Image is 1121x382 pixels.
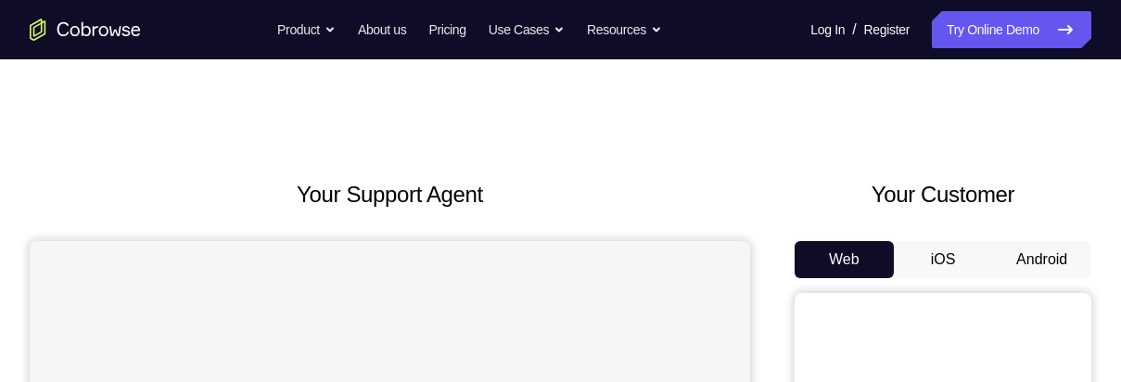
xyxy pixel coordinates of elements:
a: Go to the home page [30,19,141,41]
span: / [852,19,856,41]
a: Register [864,11,910,48]
a: Pricing [428,11,465,48]
a: About us [358,11,406,48]
button: Resources [587,11,662,48]
button: iOS [894,241,993,278]
h2: Your Support Agent [30,178,750,211]
button: Android [992,241,1091,278]
button: Use Cases [489,11,565,48]
button: Web [795,241,894,278]
h2: Your Customer [795,178,1091,211]
a: Log In [810,11,845,48]
button: Product [277,11,336,48]
a: Try Online Demo [932,11,1091,48]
